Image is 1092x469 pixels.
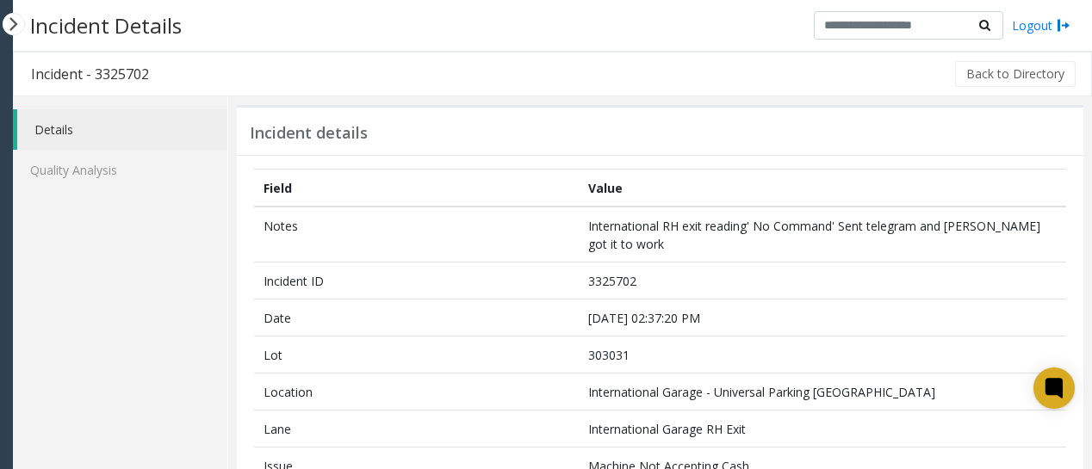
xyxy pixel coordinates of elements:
td: International Garage - Universal Parking [GEOGRAPHIC_DATA] [579,373,1066,410]
td: 303031 [579,336,1066,373]
button: Back to Directory [955,61,1076,87]
td: International Garage RH Exit [579,410,1066,447]
td: Incident ID [254,262,579,299]
td: Lane [254,410,579,447]
td: International RH exit reading' No Command' Sent telegram and [PERSON_NAME] got it to work [579,207,1066,262]
td: 3325702 [579,262,1066,299]
td: Location [254,373,579,410]
th: Field [254,170,579,207]
th: Value [579,170,1066,207]
a: Quality Analysis [13,150,227,190]
h3: Incident - 3325702 [14,54,166,94]
img: logout [1057,16,1070,34]
td: Date [254,299,579,336]
td: [DATE] 02:37:20 PM [579,299,1066,336]
h3: Incident Details [22,4,190,46]
h3: Incident details [250,124,368,143]
a: Details [17,109,227,150]
td: Lot [254,336,579,373]
a: Logout [1012,16,1070,34]
td: Notes [254,207,579,262]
